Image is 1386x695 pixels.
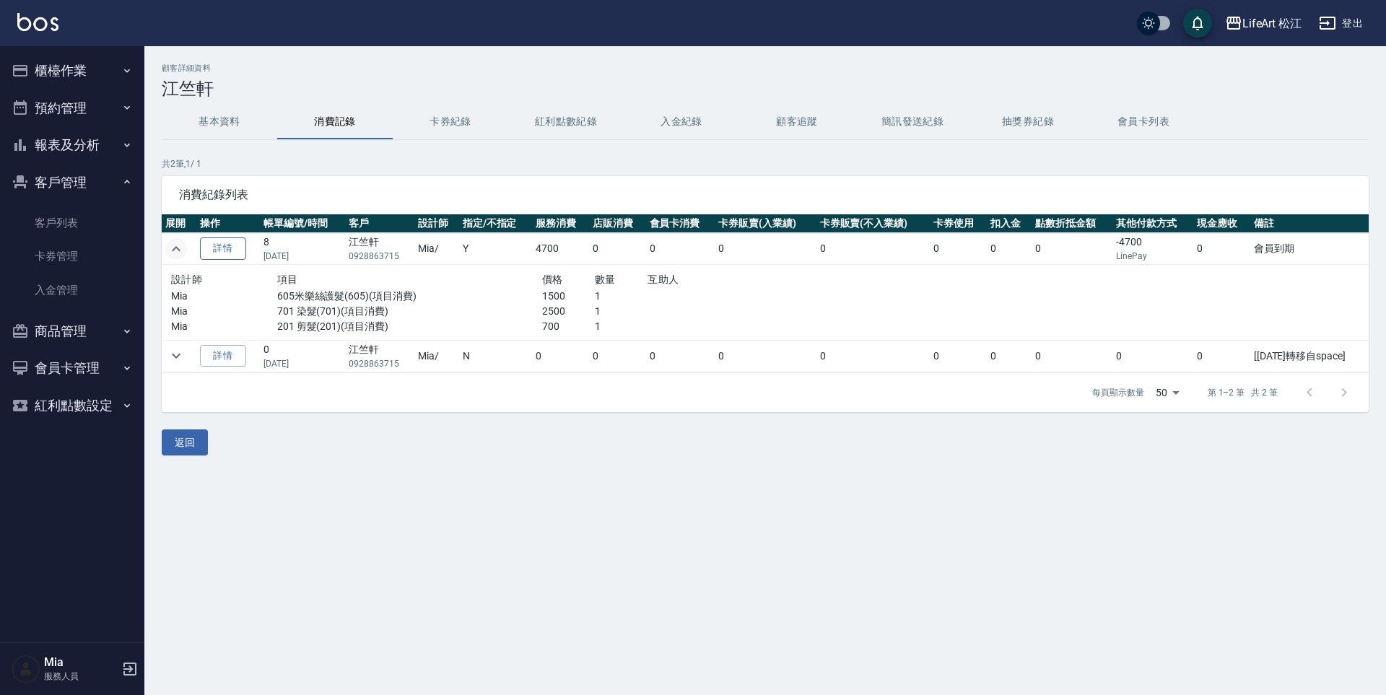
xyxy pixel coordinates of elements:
[1092,386,1144,399] p: 每頁顯示數量
[6,126,139,164] button: 報表及分析
[6,240,139,273] a: 卡券管理
[162,157,1369,170] p: 共 2 筆, 1 / 1
[1116,250,1190,263] p: LinePay
[542,304,595,319] p: 2500
[532,214,589,233] th: 服務消費
[816,340,930,372] td: 0
[277,304,542,319] p: 701 染髮(701)(項目消費)
[171,274,202,285] span: 設計師
[1193,340,1250,372] td: 0
[6,312,139,350] button: 商品管理
[739,105,855,139] button: 顧客追蹤
[1250,233,1369,265] td: 會員到期
[260,214,345,233] th: 帳單編號/時間
[414,340,459,372] td: Mia /
[987,340,1032,372] td: 0
[6,164,139,201] button: 客戶管理
[542,289,595,304] p: 1500
[1242,14,1302,32] div: LifeArt 松江
[263,357,341,370] p: [DATE]
[459,214,532,233] th: 指定/不指定
[1250,214,1369,233] th: 備註
[459,340,532,372] td: N
[162,79,1369,99] h3: 江竺軒
[595,289,648,304] p: 1
[345,340,414,372] td: 江竺軒
[459,233,532,265] td: Y
[930,214,987,233] th: 卡券使用
[1313,10,1369,37] button: 登出
[200,237,246,260] a: 詳情
[970,105,1086,139] button: 抽獎券紀錄
[263,250,341,263] p: [DATE]
[855,105,970,139] button: 簡訊發送紀錄
[1150,373,1185,412] div: 50
[930,340,987,372] td: 0
[277,289,542,304] p: 605米樂絲護髮(605)(項目消費)
[1250,340,1369,372] td: [[DATE]轉移自space]
[646,340,715,372] td: 0
[393,105,508,139] button: 卡券紀錄
[6,274,139,307] a: 入金管理
[542,274,563,285] span: 價格
[1219,9,1308,38] button: LifeArt 松江
[171,289,277,304] p: Mia
[200,345,246,367] a: 詳情
[165,345,187,367] button: expand row
[930,233,987,265] td: 0
[44,670,118,683] p: 服務人員
[162,64,1369,73] h2: 顧客詳細資料
[1193,214,1250,233] th: 現金應收
[345,233,414,265] td: 江竺軒
[589,233,646,265] td: 0
[6,52,139,89] button: 櫃檯作業
[715,340,816,372] td: 0
[1032,233,1112,265] td: 0
[162,214,196,233] th: 展開
[1208,386,1278,399] p: 第 1–2 筆 共 2 筆
[1112,214,1193,233] th: 其他付款方式
[542,319,595,334] p: 700
[6,349,139,387] button: 會員卡管理
[589,214,646,233] th: 店販消費
[508,105,624,139] button: 紅利點數紀錄
[987,233,1032,265] td: 0
[6,206,139,240] a: 客戶列表
[715,233,816,265] td: 0
[349,250,410,263] p: 0928863715
[816,214,930,233] th: 卡券販賣(不入業績)
[646,214,715,233] th: 會員卡消費
[277,274,298,285] span: 項目
[165,238,187,260] button: expand row
[414,214,459,233] th: 設計師
[1086,105,1201,139] button: 會員卡列表
[179,188,1351,202] span: 消費紀錄列表
[595,319,648,334] p: 1
[816,233,930,265] td: 0
[277,105,393,139] button: 消費記錄
[532,340,589,372] td: 0
[196,214,261,233] th: 操作
[349,357,410,370] p: 0928863715
[260,233,345,265] td: 8
[648,274,679,285] span: 互助人
[1032,214,1112,233] th: 點數折抵金額
[6,89,139,127] button: 預約管理
[414,233,459,265] td: Mia /
[260,340,345,372] td: 0
[171,304,277,319] p: Mia
[1193,233,1250,265] td: 0
[715,214,816,233] th: 卡券販賣(入業績)
[987,214,1032,233] th: 扣入金
[624,105,739,139] button: 入金紀錄
[44,655,118,670] h5: Mia
[595,304,648,319] p: 1
[12,655,40,683] img: Person
[1112,233,1193,265] td: -4700
[6,387,139,424] button: 紅利點數設定
[589,340,646,372] td: 0
[1032,340,1112,372] td: 0
[17,13,58,31] img: Logo
[345,214,414,233] th: 客戶
[1183,9,1212,38] button: save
